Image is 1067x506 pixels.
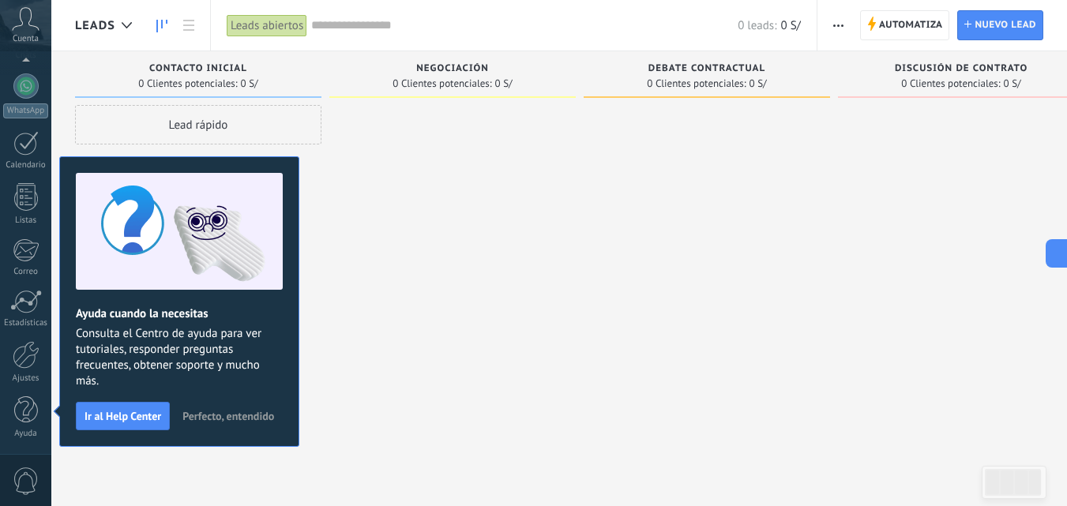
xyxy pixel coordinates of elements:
[76,402,170,430] button: Ir al Help Center
[860,10,950,40] a: Automatiza
[3,373,49,384] div: Ajustes
[85,410,161,422] span: Ir al Help Center
[647,79,746,88] span: 0 Clientes potenciales:
[3,267,49,277] div: Correo
[1004,79,1021,88] span: 0 S/
[175,10,202,41] a: Lista
[827,10,850,40] button: Más
[416,63,489,74] span: Negociación
[901,79,1000,88] span: 0 Clientes potenciales:
[182,410,274,422] span: Perfecto, entendido
[241,79,258,88] span: 0 S/
[393,79,491,88] span: 0 Clientes potenciales:
[975,11,1036,39] span: Nuevo lead
[750,79,767,88] span: 0 S/
[648,63,765,74] span: Debate contractual
[76,326,283,389] span: Consulta el Centro de ayuda para ver tutoriales, responder preguntas frecuentes, obtener soporte ...
[148,10,175,41] a: Leads
[957,10,1043,40] a: Nuevo lead
[3,318,49,328] div: Estadísticas
[780,18,800,33] span: 0 S/
[495,79,513,88] span: 0 S/
[227,14,307,37] div: Leads abiertos
[337,63,568,77] div: Negociación
[895,63,1028,74] span: Discusión de contrato
[83,63,314,77] div: Contacto inicial
[3,103,48,118] div: WhatsApp
[13,34,39,44] span: Cuenta
[149,63,247,74] span: Contacto inicial
[879,11,943,39] span: Automatiza
[138,79,237,88] span: 0 Clientes potenciales:
[75,105,321,144] div: Lead rápido
[75,18,115,33] span: Leads
[738,18,776,33] span: 0 leads:
[3,160,49,171] div: Calendario
[3,429,49,439] div: Ayuda
[175,404,281,428] button: Perfecto, entendido
[76,306,283,321] h2: Ayuda cuando la necesitas
[592,63,822,77] div: Debate contractual
[3,216,49,226] div: Listas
